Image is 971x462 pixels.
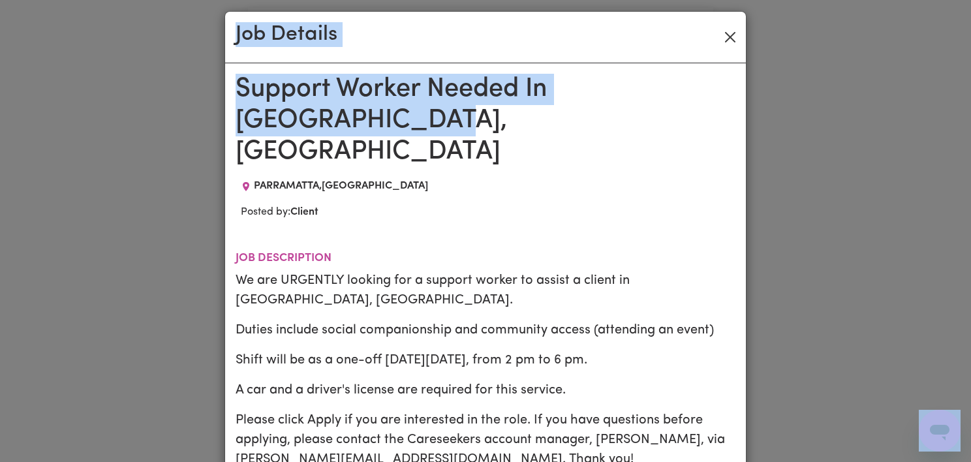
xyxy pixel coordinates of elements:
[241,207,318,217] span: Posted by:
[236,380,735,400] p: A car and a driver's license are required for this service.
[236,178,433,194] div: Job location: PARRAMATTA, New South Wales
[919,410,961,452] iframe: Button to launch messaging window
[236,320,735,340] p: Duties include social companionship and community access (attending an event)
[236,22,337,47] h2: Job Details
[236,251,735,265] h2: Job description
[236,350,735,370] p: Shift will be as a one-off [DATE][DATE], from 2 pm to 6 pm.
[236,271,735,310] p: We are URGENTLY looking for a support worker to assist a client in [GEOGRAPHIC_DATA], [GEOGRAPHIC...
[236,74,735,168] h1: Support Worker Needed In [GEOGRAPHIC_DATA], [GEOGRAPHIC_DATA]
[290,207,318,217] b: Client
[720,27,741,48] button: Close
[254,181,428,191] span: PARRAMATTA , [GEOGRAPHIC_DATA]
